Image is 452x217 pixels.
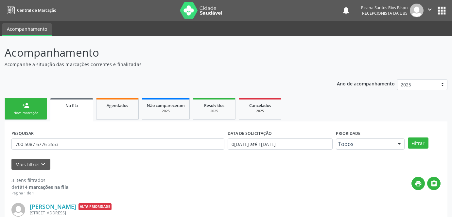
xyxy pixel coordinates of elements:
div: 2025 [147,109,185,114]
span: Recepcionista da UBS [362,10,408,16]
img: img [11,203,25,217]
a: Acompanhamento [2,23,52,36]
span: Central de Marcação [17,8,56,13]
i:  [426,6,433,13]
input: Nome, CNS [11,138,224,150]
button:  [424,4,436,17]
div: Elcana Santos Rios Bispo [361,5,408,10]
div: 2025 [198,109,231,114]
div: 2025 [244,109,276,114]
i: keyboard_arrow_down [40,161,47,168]
span: Não compareceram [147,103,185,108]
p: Acompanhamento [5,45,315,61]
button: apps [436,5,447,16]
div: [STREET_ADDRESS] [30,210,342,216]
div: Nova marcação [9,111,42,116]
label: DATA DE SOLICITAÇÃO [228,128,272,138]
a: [PERSON_NAME] [30,203,76,210]
button: Mais filtroskeyboard_arrow_down [11,159,50,170]
span: Resolvidos [204,103,224,108]
img: img [410,4,424,17]
div: Página 1 de 1 [11,190,68,196]
span: Cancelados [249,103,271,108]
div: person_add [22,102,29,109]
input: Selecione um intervalo [228,138,333,150]
a: Central de Marcação [5,5,56,16]
i:  [430,180,438,187]
button: notifications [341,6,351,15]
label: PESQUISAR [11,128,34,138]
button:  [427,177,441,190]
label: Prioridade [336,128,360,138]
button: print [411,177,425,190]
span: Agendados [107,103,128,108]
button: Filtrar [408,137,428,149]
div: de [11,184,68,190]
i: print [415,180,422,187]
p: Acompanhe a situação das marcações correntes e finalizadas [5,61,315,68]
span: Todos [338,141,391,147]
p: Ano de acompanhamento [337,79,395,87]
span: Na fila [65,103,78,108]
span: Alta Prioridade [78,203,112,210]
div: 3 itens filtrados [11,177,68,184]
strong: 1914 marcações na fila [17,184,68,190]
